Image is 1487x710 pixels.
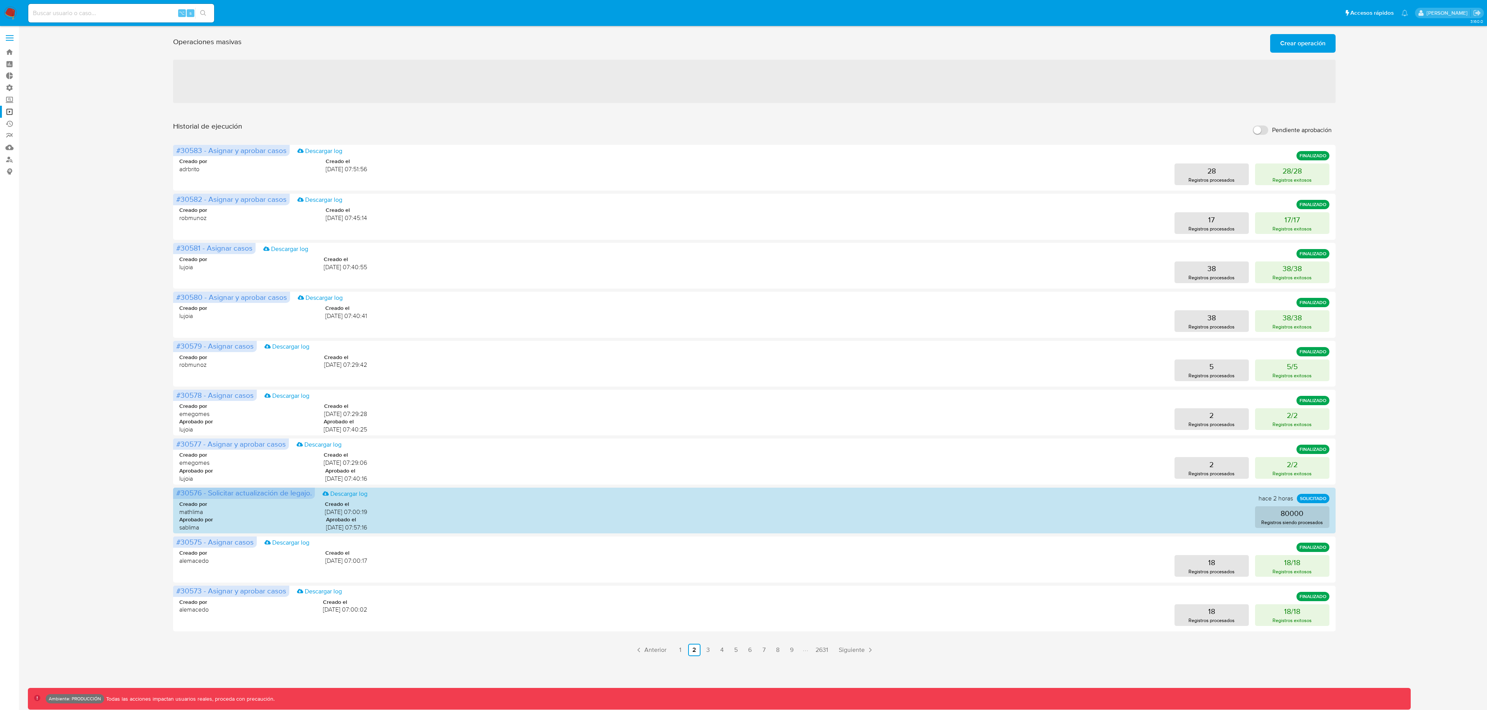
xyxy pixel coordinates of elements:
span: Accesos rápidos [1350,9,1394,17]
a: Salir [1473,9,1481,17]
a: Notificaciones [1401,10,1408,16]
span: s [189,9,192,17]
button: search-icon [195,8,211,19]
p: leandrojossue.ramirez@mercadolibre.com.co [1427,9,1470,17]
span: ⌥ [179,9,185,17]
p: Ambiente: PRODUCCIÓN [49,697,101,700]
p: Todas las acciones impactan usuarios reales, proceda con precaución. [104,695,275,703]
input: Buscar usuario o caso... [28,8,214,18]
